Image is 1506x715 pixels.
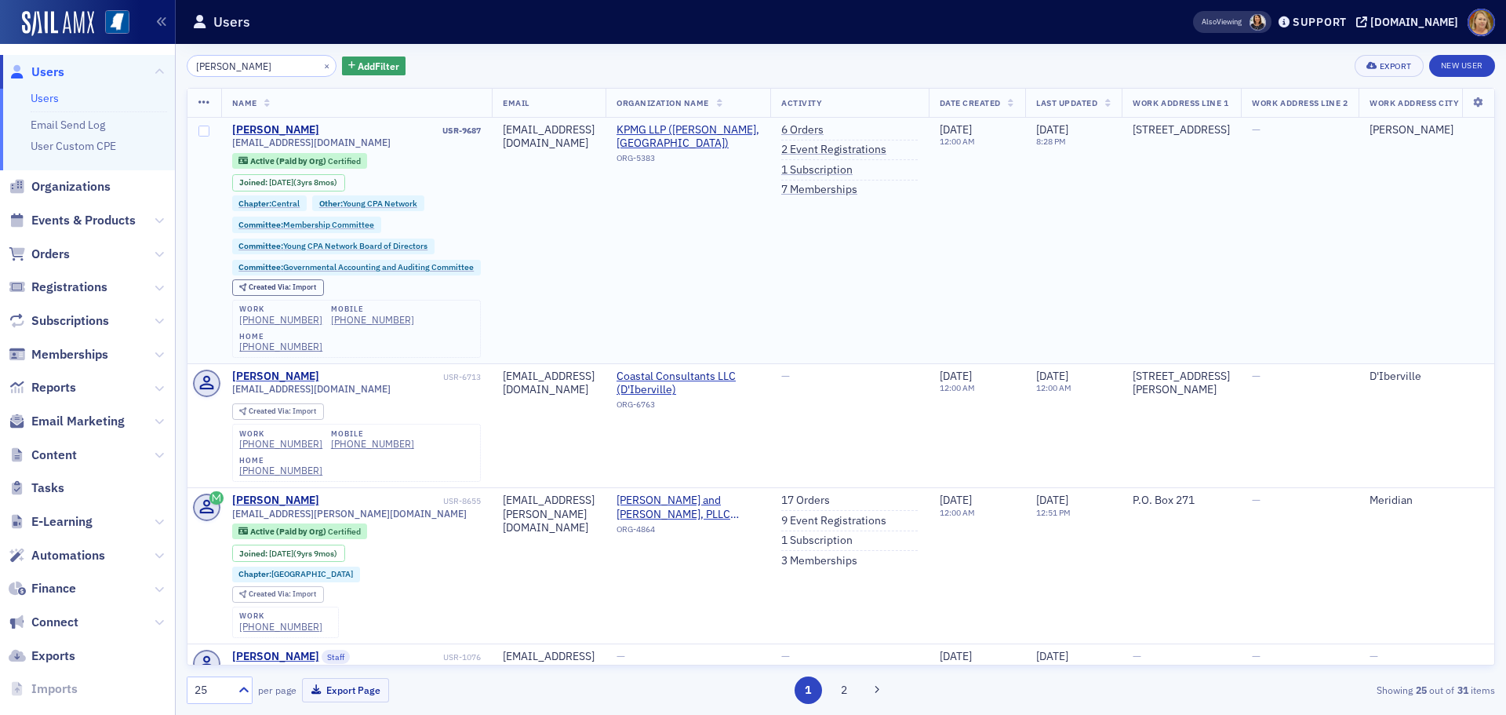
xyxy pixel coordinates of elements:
span: Profile [1468,9,1495,36]
div: [PHONE_NUMBER] [239,621,322,633]
div: home [239,456,322,465]
a: View Homepage [94,10,129,37]
span: [DATE] [1036,122,1068,137]
a: Exports [9,648,75,665]
a: Committee:Governmental Accounting and Auditing Committee [238,262,474,272]
div: Active (Paid by Org): Active (Paid by Org): Certified [232,523,368,539]
a: 6 Orders [781,123,824,137]
span: Email [503,97,529,108]
div: ORG-5383 [617,153,759,169]
a: Email Marketing [9,413,125,430]
a: Content [9,447,77,464]
div: Showing out of items [1070,683,1495,697]
span: [EMAIL_ADDRESS][DOMAIN_NAME] [232,383,391,395]
span: Chapter : [238,568,271,579]
strong: 31 [1454,683,1471,697]
span: Joined : [239,549,269,559]
div: USR-6713 [322,372,481,382]
a: [PERSON_NAME] [232,650,319,664]
span: Content [31,447,77,464]
span: KPMG LLP (Jackson, MS) [617,123,759,151]
a: Reports [9,379,76,396]
div: (9yrs 9mos) [269,549,337,559]
div: ORG-6763 [617,399,759,415]
a: Orders [9,246,70,263]
div: [PHONE_NUMBER] [239,465,322,476]
span: Other : [319,198,343,209]
div: Import [249,283,316,292]
span: Active (Paid by Org) [250,526,328,537]
span: — [1252,122,1260,137]
span: Users [31,64,64,81]
span: [EMAIL_ADDRESS][DOMAIN_NAME] [232,137,391,148]
div: USR-9687 [322,126,481,136]
span: Certified [328,526,361,537]
div: Active (Paid by Org): Active (Paid by Org): Certified [232,153,368,169]
span: [DATE] [940,649,972,663]
a: Users [31,91,59,105]
span: Committee : [238,261,283,272]
span: Committee : [238,219,283,230]
span: — [1133,649,1141,663]
div: [EMAIL_ADDRESS][DOMAIN_NAME] [503,370,595,397]
span: E-Learning [31,513,93,531]
span: [DATE] [940,122,972,137]
div: Committee: [232,260,482,275]
div: [PERSON_NAME] [1370,123,1478,137]
span: Date Created [940,97,1001,108]
span: — [781,369,790,383]
div: Export [1380,62,1412,71]
div: work [239,611,322,621]
span: Committee : [238,240,283,251]
button: Export [1355,55,1423,77]
div: 25 [195,682,229,699]
span: Registrations [31,279,107,296]
button: Export Page [302,678,389,702]
div: [PERSON_NAME] [232,494,319,508]
label: per page [258,683,296,697]
div: Meridian [1370,494,1478,508]
a: [PERSON_NAME] and [PERSON_NAME], PLLC (Meridian) [617,494,759,521]
span: Events & Products [31,212,136,229]
span: Memberships [31,346,108,363]
div: Committee: [232,217,382,232]
a: [PHONE_NUMBER] [331,314,414,326]
div: [DOMAIN_NAME] [1370,15,1458,29]
span: Last Updated [1036,97,1097,108]
span: Work Address Line 1 [1133,97,1228,108]
div: (3yrs 8mos) [269,177,337,188]
a: 17 Orders [781,494,830,508]
a: [PHONE_NUMBER] [239,341,322,352]
div: [STREET_ADDRESS][PERSON_NAME] [1133,370,1230,397]
span: Exports [31,648,75,665]
span: [EMAIL_ADDRESS][PERSON_NAME][DOMAIN_NAME] [232,508,467,520]
span: Connect [31,614,78,631]
a: Committee:Membership Committee [238,220,374,230]
div: [STREET_ADDRESS] [1133,123,1230,137]
div: Import [249,590,316,599]
span: Noma Burge [1250,14,1266,31]
button: × [320,58,334,72]
div: Joined: 2021-12-28 00:00:00 [232,174,345,192]
div: USR-1076 [353,652,482,662]
div: work [239,305,322,314]
a: [PHONE_NUMBER] [239,438,322,450]
div: home [239,332,322,341]
a: [PERSON_NAME] [232,370,319,384]
button: 1 [795,677,822,704]
time: 12:51 PM [1036,507,1071,518]
span: — [781,649,790,663]
a: 1 Subscription [781,163,853,177]
a: Memberships [9,346,108,363]
button: 2 [830,677,857,704]
span: Chapter : [238,198,271,209]
div: Created Via: Import [232,403,324,420]
div: Committee: [232,239,435,254]
span: Automations [31,547,105,564]
div: Chapter: [232,195,307,211]
div: USR-8655 [322,496,481,506]
time: 6:27 PM [1036,662,1066,673]
div: Import [249,407,316,416]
